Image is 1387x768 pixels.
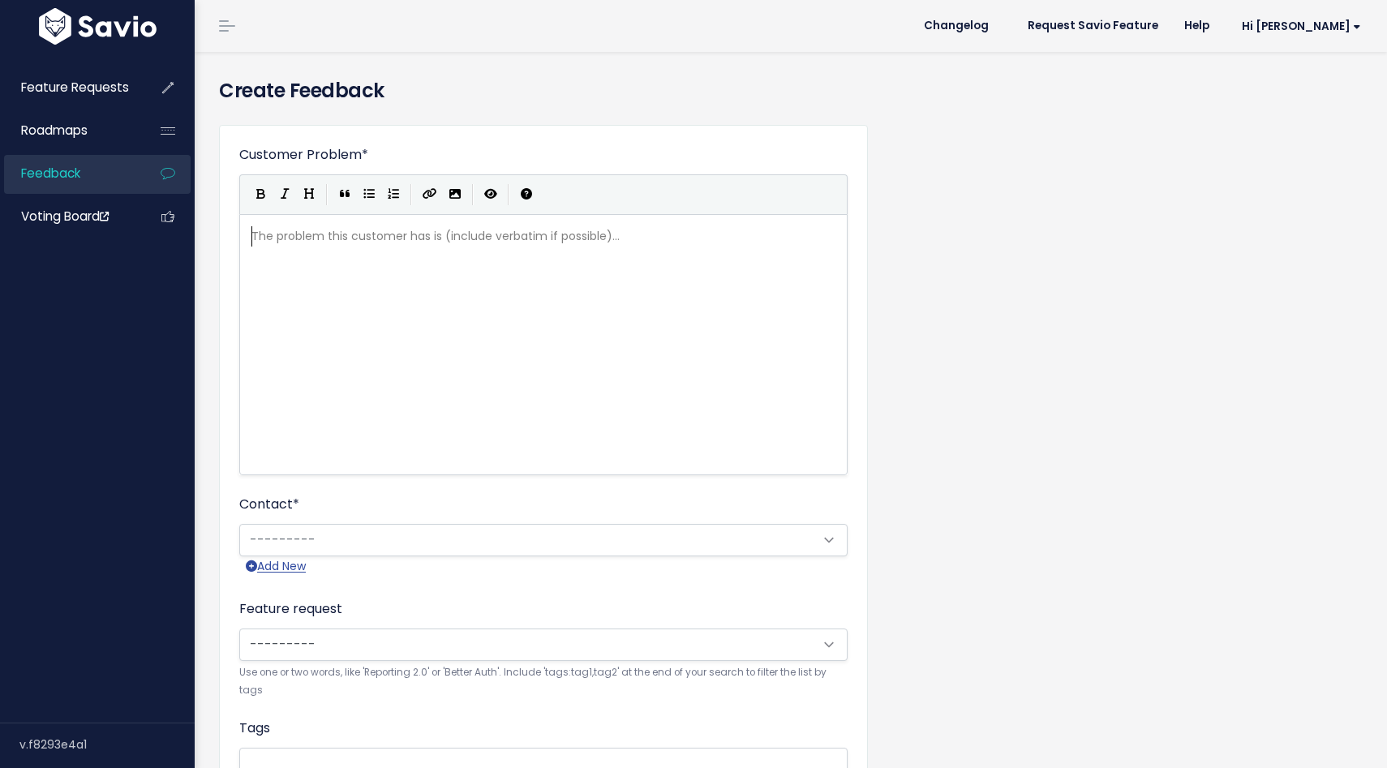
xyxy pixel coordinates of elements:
small: Use one or two words, like 'Reporting 2.0' or 'Better Auth'. Include 'tags:tag1,tag2' at the end ... [239,664,848,699]
span: Changelog [924,20,989,32]
img: logo-white.9d6f32f41409.svg [35,8,161,45]
a: Hi [PERSON_NAME] [1222,14,1374,39]
span: Hi [PERSON_NAME] [1242,20,1361,32]
i: | [410,184,412,204]
button: Bold [248,182,273,207]
a: Add New [246,556,306,577]
a: Request Savio Feature [1015,14,1171,38]
h4: Create Feedback [219,76,1363,105]
button: Import an image [443,182,467,207]
a: Feature Requests [4,69,135,106]
button: Quote [333,182,357,207]
span: Roadmaps [21,122,88,139]
button: Toggle Preview [479,182,503,207]
i: | [326,184,328,204]
button: Markdown Guide [514,182,539,207]
button: Numbered List [381,182,406,207]
i: | [472,184,474,204]
span: Voting Board [21,208,109,225]
button: Heading [297,182,321,207]
a: Help [1171,14,1222,38]
span: Feature Requests [21,79,129,96]
a: Roadmaps [4,112,135,149]
i: | [508,184,509,204]
label: Customer Problem [239,145,368,165]
a: Voting Board [4,198,135,235]
label: Tags [239,719,270,738]
label: Feature request [239,599,342,619]
button: Italic [273,182,297,207]
div: v.f8293e4a1 [19,723,195,766]
label: Contact [239,495,299,514]
span: Feedback [21,165,80,182]
button: Generic List [357,182,381,207]
button: Create Link [417,182,443,207]
a: Feedback [4,155,135,192]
